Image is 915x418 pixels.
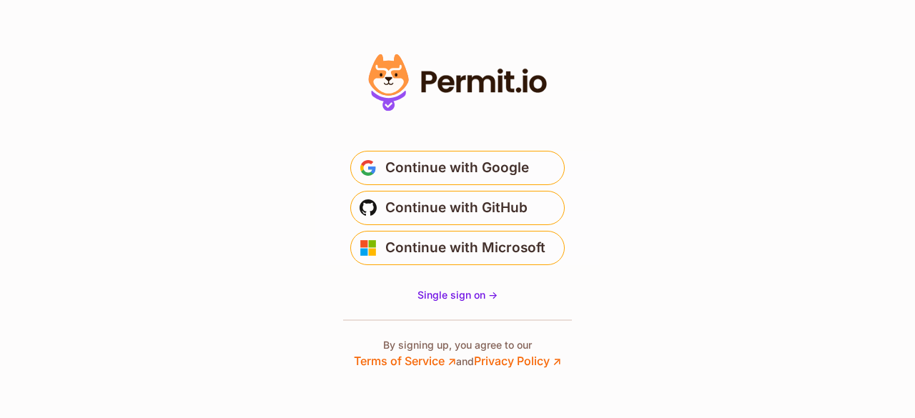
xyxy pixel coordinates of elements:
button: Continue with Google [350,151,565,185]
button: Continue with Microsoft [350,231,565,265]
p: By signing up, you agree to our and [354,338,561,369]
span: Continue with Google [385,156,529,179]
a: Privacy Policy ↗ [474,354,561,368]
button: Continue with GitHub [350,191,565,225]
span: Continue with GitHub [385,196,528,219]
span: Continue with Microsoft [385,237,545,259]
a: Terms of Service ↗ [354,354,456,368]
span: Single sign on -> [417,289,498,301]
a: Single sign on -> [417,288,498,302]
